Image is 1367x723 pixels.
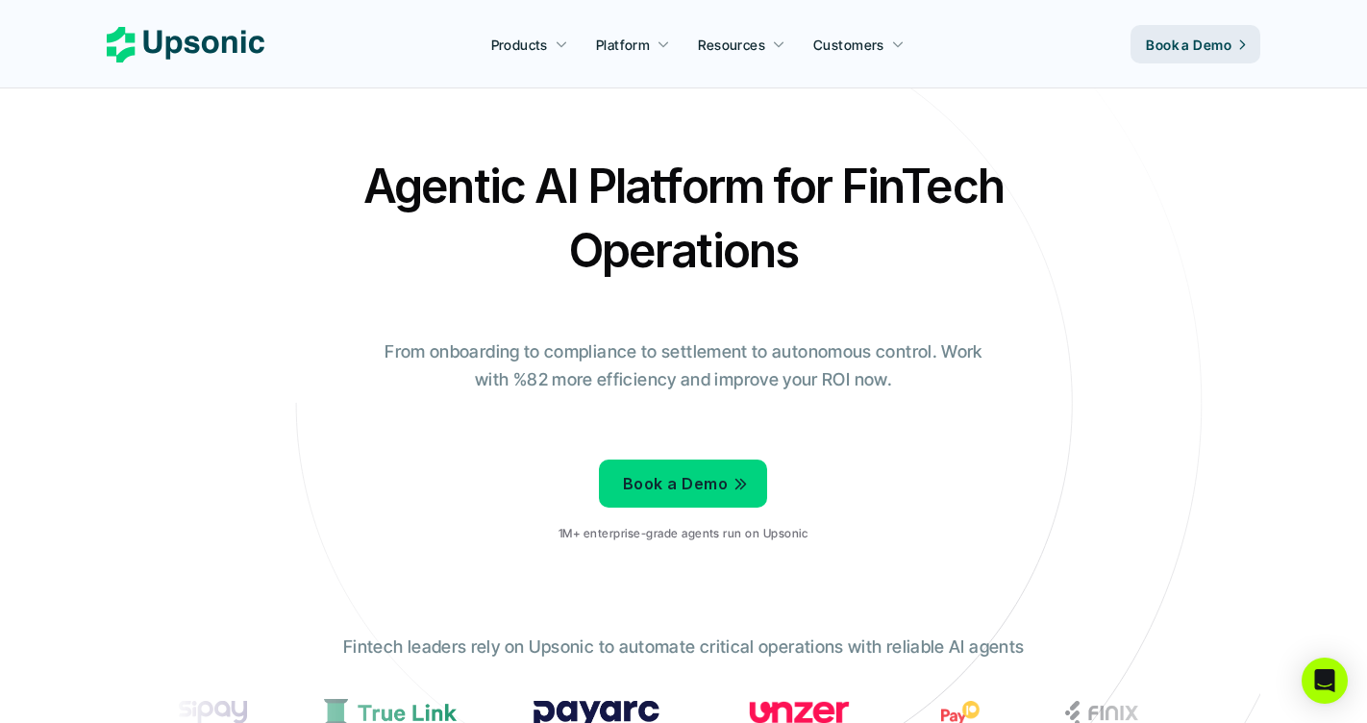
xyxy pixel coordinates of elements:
[599,460,767,508] a: Book a Demo
[1131,25,1260,63] a: Book a Demo
[1146,35,1231,55] p: Book a Demo
[1302,658,1348,704] div: Open Intercom Messenger
[813,35,884,55] p: Customers
[343,634,1024,661] p: Fintech leaders rely on Upsonic to automate critical operations with reliable AI agents
[623,470,728,498] p: Book a Demo
[480,27,580,62] a: Products
[347,154,1020,283] h2: Agentic AI Platform for FinTech Operations
[491,35,548,55] p: Products
[698,35,765,55] p: Resources
[371,338,996,394] p: From onboarding to compliance to settlement to autonomous control. Work with %82 more efficiency ...
[559,527,808,540] p: 1M+ enterprise-grade agents run on Upsonic
[596,35,650,55] p: Platform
